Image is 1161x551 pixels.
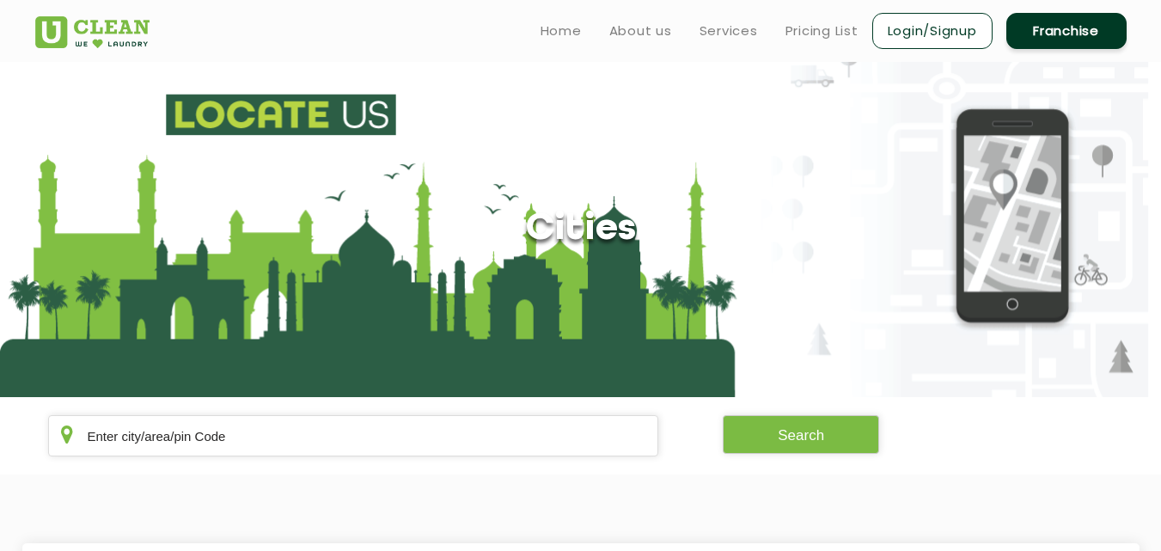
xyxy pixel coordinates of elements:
a: Services [700,21,758,41]
a: About us [609,21,672,41]
a: Pricing List [785,21,859,41]
input: Enter city/area/pin Code [48,415,659,456]
a: Franchise [1006,13,1127,49]
img: UClean Laundry and Dry Cleaning [35,16,150,48]
button: Search [723,415,879,454]
h1: Cities [525,208,636,252]
a: Home [541,21,582,41]
a: Login/Signup [872,13,993,49]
